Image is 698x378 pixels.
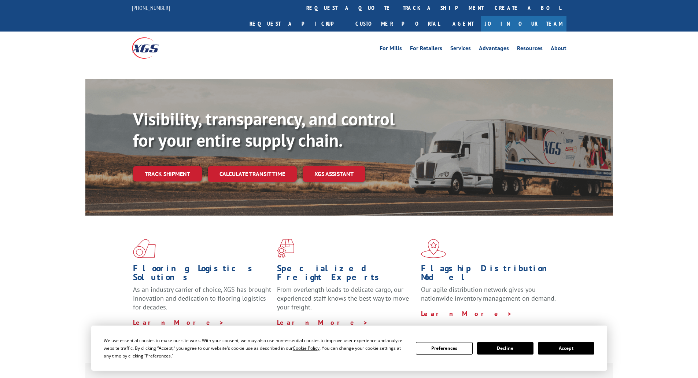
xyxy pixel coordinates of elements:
[477,342,533,355] button: Decline
[277,318,368,327] a: Learn More >
[421,239,446,258] img: xgs-icon-flagship-distribution-model-red
[538,342,594,355] button: Accept
[380,45,402,54] a: For Mills
[133,264,272,285] h1: Flooring Logistics Solutions
[551,45,566,54] a: About
[133,318,224,327] a: Learn More >
[133,285,271,311] span: As an industry carrier of choice, XGS has brought innovation and dedication to flooring logistics...
[481,16,566,32] a: Join Our Team
[133,239,156,258] img: xgs-icon-total-supply-chain-intelligence-red
[303,166,365,182] a: XGS ASSISTANT
[133,107,395,151] b: Visibility, transparency, and control for your entire supply chain.
[146,353,171,359] span: Preferences
[277,264,416,285] h1: Specialized Freight Experts
[277,285,416,318] p: From overlength loads to delicate cargo, our experienced staff knows the best way to move your fr...
[133,166,202,181] a: Track shipment
[132,4,170,11] a: [PHONE_NUMBER]
[91,326,607,371] div: Cookie Consent Prompt
[450,45,471,54] a: Services
[421,285,556,302] span: Our agile distribution network gives you nationwide inventory management on demand.
[421,264,559,285] h1: Flagship Distribution Model
[104,337,407,360] div: We use essential cookies to make our site work. With your consent, we may also use non-essential ...
[479,45,509,54] a: Advantages
[416,342,472,355] button: Preferences
[517,45,543,54] a: Resources
[350,16,445,32] a: Customer Portal
[421,309,512,318] a: Learn More >
[445,16,481,32] a: Agent
[244,16,350,32] a: Request a pickup
[293,345,320,351] span: Cookie Policy
[208,166,297,182] a: Calculate transit time
[410,45,442,54] a: For Retailers
[277,239,294,258] img: xgs-icon-focused-on-flooring-red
